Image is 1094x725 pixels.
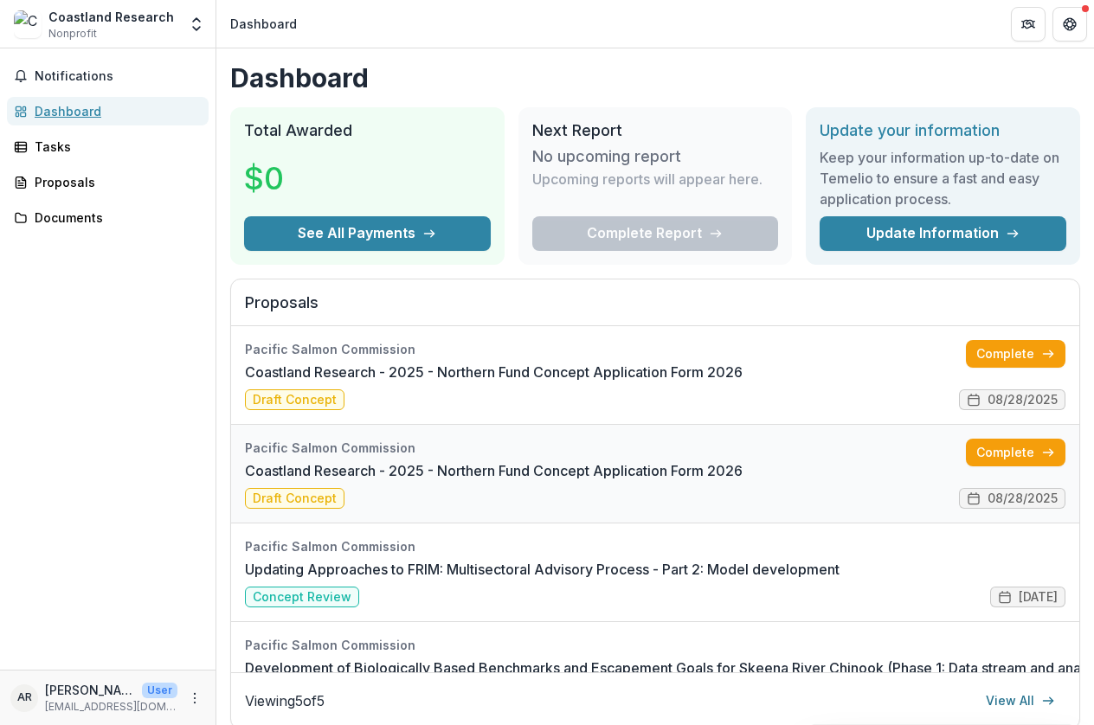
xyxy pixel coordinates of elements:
a: View All [975,687,1065,715]
div: Andrew Rosenberger [17,692,32,703]
div: Dashboard [230,15,297,33]
span: Notifications [35,69,202,84]
div: Tasks [35,138,195,156]
h3: Keep your information up-to-date on Temelio to ensure a fast and easy application process. [820,147,1066,209]
h2: Proposals [245,293,1065,326]
button: More [184,688,205,709]
a: Complete [966,340,1065,368]
span: Nonprofit [48,26,97,42]
p: [PERSON_NAME] [45,681,135,699]
h1: Dashboard [230,62,1080,93]
button: Get Help [1052,7,1087,42]
h3: No upcoming report [532,147,681,166]
div: Proposals [35,173,195,191]
a: Updating Approaches to FRIM: Multisectoral Advisory Process - Part 2: Model development [245,559,840,580]
p: User [142,683,177,698]
img: Coastland Research [14,10,42,38]
a: Dashboard [7,97,209,125]
p: [EMAIL_ADDRESS][DOMAIN_NAME] [45,699,177,715]
p: Upcoming reports will appear here. [532,169,763,189]
div: Dashboard [35,102,195,120]
nav: breadcrumb [223,11,304,36]
a: Tasks [7,132,209,161]
div: Documents [35,209,195,227]
a: Coastland Research - 2025 - Northern Fund Concept Application Form 2026 [245,460,743,481]
div: Coastland Research [48,8,174,26]
button: See All Payments [244,216,491,251]
button: Notifications [7,62,209,90]
a: Coastland Research - 2025 - Northern Fund Concept Application Form 2026 [245,362,743,382]
h2: Next Report [532,121,779,140]
h2: Total Awarded [244,121,491,140]
p: Viewing 5 of 5 [245,690,325,711]
h2: Update your information [820,121,1066,140]
a: Proposals [7,168,209,196]
h3: $0 [244,155,374,202]
a: Update Information [820,216,1066,251]
button: Open entity switcher [184,7,209,42]
button: Partners [1011,7,1046,42]
a: Documents [7,203,209,232]
a: Complete [966,439,1065,466]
